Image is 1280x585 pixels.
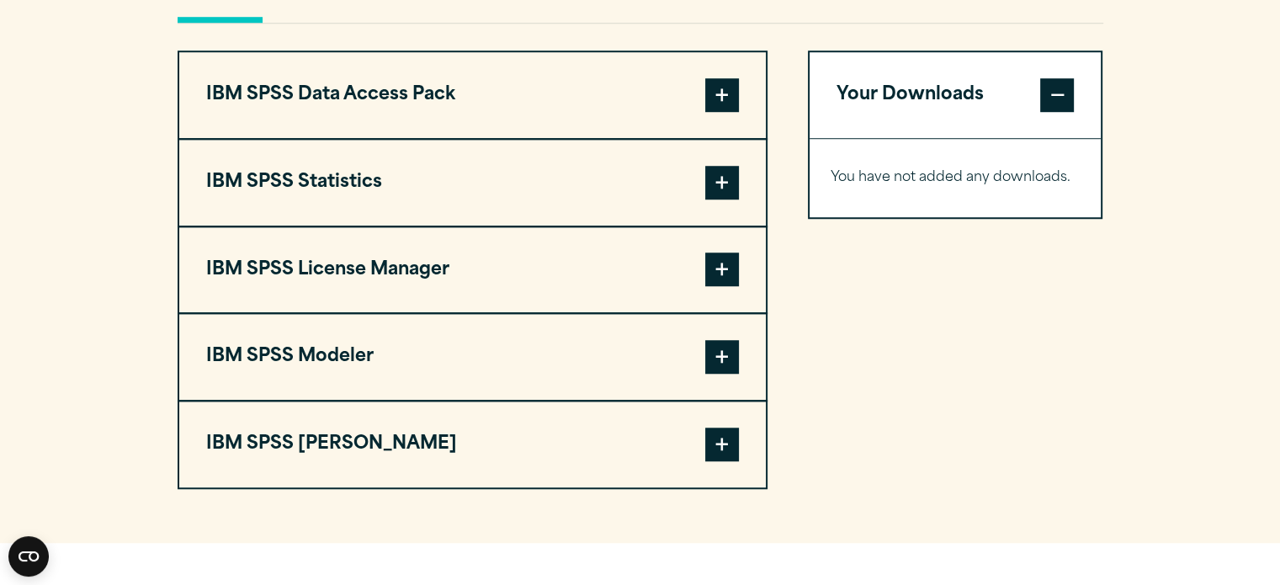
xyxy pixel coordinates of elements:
[179,314,766,400] button: IBM SPSS Modeler
[8,536,49,577] button: Open CMP widget
[810,52,1102,138] button: Your Downloads
[179,52,766,138] button: IBM SPSS Data Access Pack
[179,227,766,313] button: IBM SPSS License Manager
[179,140,766,226] button: IBM SPSS Statistics
[179,402,766,487] button: IBM SPSS [PERSON_NAME]
[810,138,1102,217] div: Your Downloads
[831,166,1081,190] p: You have not added any downloads.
